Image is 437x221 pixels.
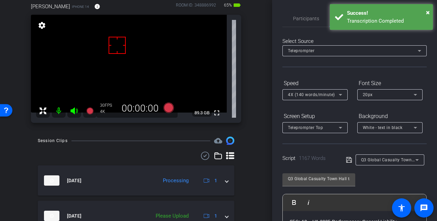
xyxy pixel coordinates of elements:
span: White - text in black [363,125,403,130]
span: 1 [214,212,217,220]
div: 30 [100,103,117,108]
span: 4X (140 words/minute) [288,92,335,97]
div: Select Source [282,37,427,45]
span: 1167 Words [299,155,326,161]
div: Screen Setup [282,110,348,122]
mat-icon: settings [37,21,47,30]
mat-icon: accessibility [397,204,406,212]
div: Transcription Completed [347,17,428,25]
span: Participants [293,16,319,21]
mat-icon: info [94,3,100,10]
span: [DATE] [67,212,81,220]
div: Processing [159,177,192,185]
div: Session Clips [38,137,68,144]
img: thumb-nail [44,175,59,186]
span: [DATE] [67,177,81,184]
mat-icon: fullscreen [213,109,221,117]
img: thumb-nail [44,211,59,221]
div: Font Size [357,78,423,89]
span: 20px [363,92,373,97]
span: Teleprompter [288,48,314,53]
span: 89.3 GB [192,109,212,117]
div: ROOM ID: 348886992 [176,2,216,12]
mat-icon: battery_std [233,1,241,9]
div: Background [357,110,423,122]
div: Speed [282,78,348,89]
div: 00:00:00 [117,103,163,114]
img: Session clips [226,137,234,145]
span: × [426,8,430,16]
mat-icon: message [420,204,428,212]
div: Script [282,154,336,162]
mat-icon: cloud_upload [214,137,222,145]
div: 4K [100,109,117,114]
span: 1 [214,177,217,184]
div: Please Upload [152,212,192,220]
span: Destinations for your clips [214,137,222,145]
span: FPS [105,103,112,108]
span: iPhone 14 [72,4,89,9]
div: Success! [347,9,428,17]
span: [PERSON_NAME] [31,3,70,10]
input: Title [288,175,350,183]
span: Teleprompter Top [288,125,323,130]
button: Close [426,7,430,18]
mat-expansion-panel-header: thumb-nail[DATE]Processing1 [38,165,234,196]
